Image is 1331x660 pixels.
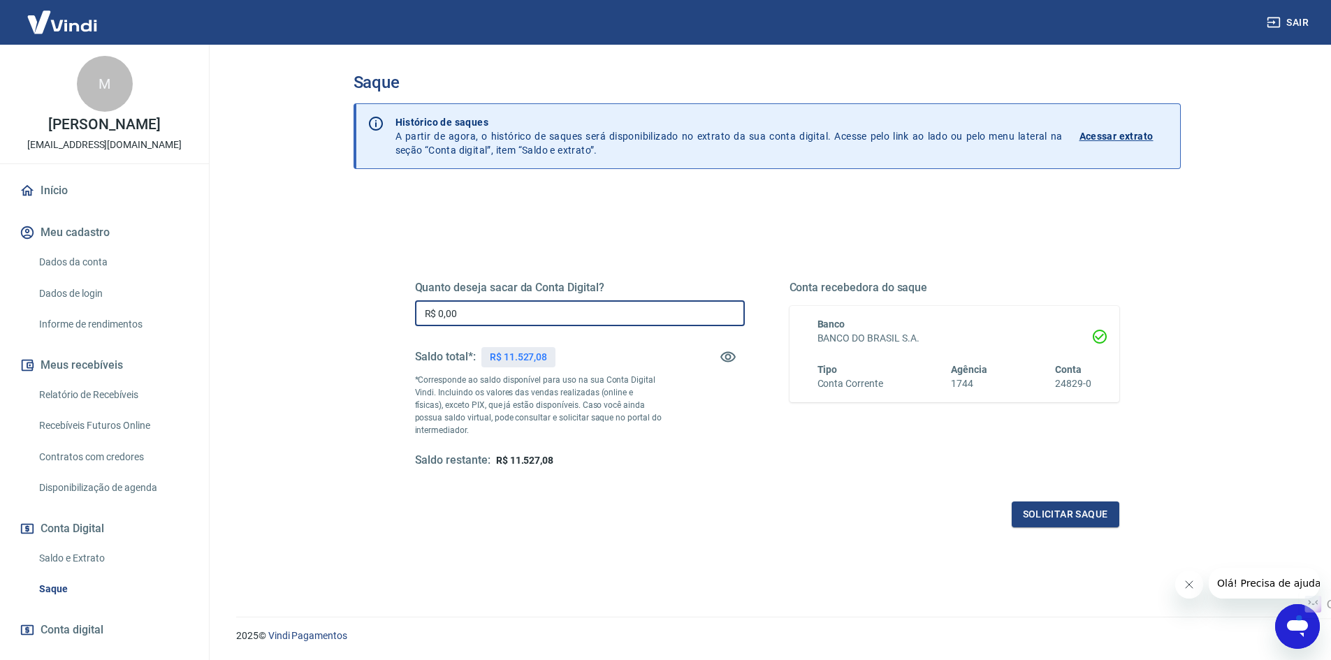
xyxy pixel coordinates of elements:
[1012,501,1119,527] button: Solicitar saque
[8,10,117,21] span: Olá! Precisa de ajuda?
[415,374,662,437] p: *Corresponde ao saldo disponível para uso na sua Conta Digital Vindi. Incluindo os valores das ve...
[17,1,108,43] img: Vindi
[34,474,192,502] a: Disponibilização de agenda
[41,620,103,640] span: Conta digital
[1079,129,1154,143] p: Acessar extrato
[817,376,883,391] h6: Conta Corrente
[17,175,192,206] a: Início
[395,115,1063,129] p: Histórico de saques
[1055,364,1082,375] span: Conta
[27,138,182,152] p: [EMAIL_ADDRESS][DOMAIN_NAME]
[268,630,347,641] a: Vindi Pagamentos
[354,73,1181,92] h3: Saque
[17,217,192,248] button: Meu cadastro
[34,381,192,409] a: Relatório de Recebíveis
[1175,571,1203,599] iframe: Close message
[77,56,133,112] div: M
[817,364,838,375] span: Tipo
[1055,376,1091,391] h6: 24829-0
[490,350,547,365] p: R$ 11.527,08
[17,350,192,381] button: Meus recebíveis
[34,248,192,277] a: Dados da conta
[236,629,1297,643] p: 2025 ©
[951,364,987,375] span: Agência
[34,310,192,339] a: Informe de rendimentos
[1209,568,1320,599] iframe: Message from company
[496,455,553,466] span: R$ 11.527,08
[951,376,987,391] h6: 1744
[1079,115,1169,157] a: Acessar extrato
[1275,604,1320,649] iframe: Button to launch messaging window
[415,281,745,295] h5: Quanto deseja sacar da Conta Digital?
[34,575,192,603] a: Saque
[817,331,1091,346] h6: BANCO DO BRASIL S.A.
[34,279,192,308] a: Dados de login
[415,350,476,364] h5: Saldo total*:
[34,411,192,440] a: Recebíveis Futuros Online
[1264,10,1314,36] button: Sair
[34,443,192,471] a: Contratos com credores
[415,453,490,468] h5: Saldo restante:
[48,117,160,132] p: [PERSON_NAME]
[817,318,845,330] span: Banco
[17,615,192,645] a: Conta digital
[395,115,1063,157] p: A partir de agora, o histórico de saques será disponibilizado no extrato da sua conta digital. Ac...
[17,513,192,544] button: Conta Digital
[790,281,1119,295] h5: Conta recebedora do saque
[34,544,192,573] a: Saldo e Extrato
